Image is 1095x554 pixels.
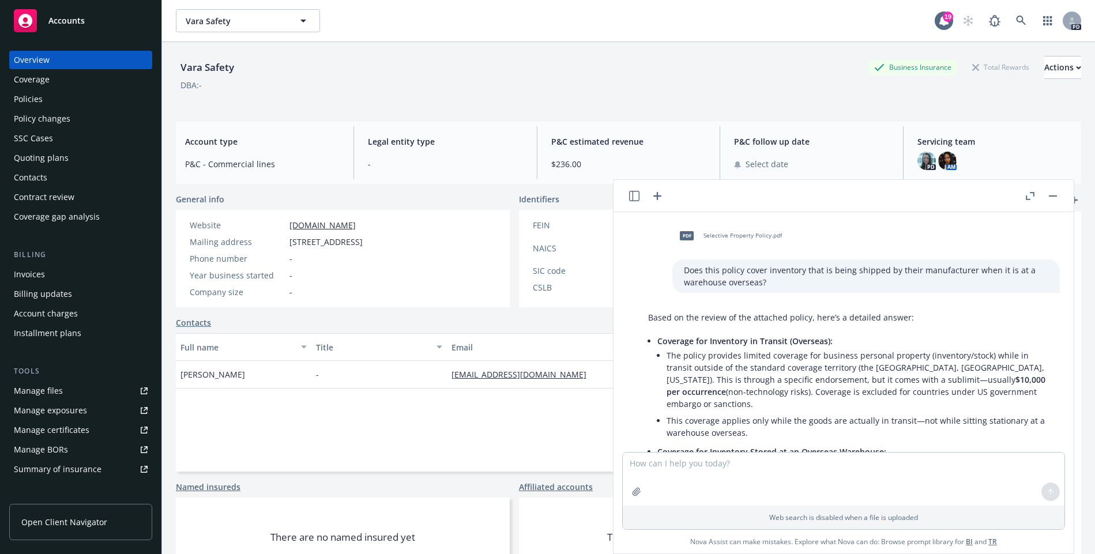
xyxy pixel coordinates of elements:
[14,265,45,284] div: Invoices
[14,149,69,167] div: Quoting plans
[190,236,285,248] div: Mailing address
[684,264,1048,288] p: Does this policy cover inventory that is being shipped by their manufacturer when it is at a ware...
[630,512,1058,522] p: Web search is disabled when a file is uploaded
[983,9,1006,32] a: Report a Bug
[9,401,152,420] a: Manage exposures
[9,365,152,377] div: Tools
[190,219,285,231] div: Website
[176,481,240,493] a: Named insureds
[451,341,655,353] div: Email
[988,537,997,547] a: TR
[180,79,202,91] div: DBA: -
[657,446,886,457] span: Coverage for Inventory Stored at an Overseas Warehouse:
[14,110,70,128] div: Policy changes
[9,382,152,400] a: Manage files
[14,129,53,148] div: SSC Cases
[966,537,973,547] a: BI
[519,193,559,205] span: Identifiers
[176,333,311,361] button: Full name
[9,249,152,261] div: Billing
[270,530,415,544] span: There are no named insured yet
[289,286,292,298] span: -
[9,440,152,459] a: Manage BORs
[14,208,100,226] div: Coverage gap analysis
[186,15,285,27] span: Vara Safety
[667,347,1048,412] li: The policy provides limited coverage for business personal property (inventory/stock) while in tr...
[533,242,628,254] div: NAICS
[519,481,593,493] a: Affiliated accounts
[9,51,152,69] a: Overview
[9,188,152,206] a: Contract review
[451,369,596,380] a: [EMAIL_ADDRESS][DOMAIN_NAME]
[966,60,1035,74] div: Total Rewards
[14,460,101,478] div: Summary of insurance
[680,231,694,240] span: pdf
[9,149,152,167] a: Quoting plans
[648,311,1048,323] p: Based on the review of the attached policy, here’s a detailed answer:
[289,220,356,231] a: [DOMAIN_NAME]
[9,90,152,108] a: Policies
[1036,9,1059,32] a: Switch app
[9,208,152,226] a: Coverage gap analysis
[9,70,152,89] a: Coverage
[190,286,285,298] div: Company size
[1067,193,1081,207] a: add
[14,440,68,459] div: Manage BORs
[14,401,87,420] div: Manage exposures
[690,530,997,553] span: Nova Assist can make mistakes. Explore what Nova can do: Browse prompt library for and
[746,158,788,170] span: Select date
[1010,9,1033,32] a: Search
[943,12,953,22] div: 19
[185,135,340,148] span: Account type
[14,168,47,187] div: Contacts
[1044,56,1081,78] div: Actions
[917,135,1072,148] span: Servicing team
[9,265,152,284] a: Invoices
[9,5,152,37] a: Accounts
[868,60,957,74] div: Business Insurance
[311,333,447,361] button: Title
[1044,56,1081,79] button: Actions
[9,421,152,439] a: Manage certificates
[368,135,522,148] span: Legal entity type
[9,285,152,303] a: Billing updates
[176,60,239,75] div: Vara Safety
[316,368,319,380] span: -
[180,368,245,380] span: [PERSON_NAME]
[14,382,63,400] div: Manage files
[289,236,363,248] span: [STREET_ADDRESS]
[667,412,1048,441] li: This coverage applies only while the goods are actually in transit—not while sitting stationary a...
[533,219,628,231] div: FEIN
[657,336,833,346] span: Coverage for Inventory in Transit (Overseas):
[14,51,50,69] div: Overview
[14,304,78,323] div: Account charges
[176,316,211,329] a: Contacts
[14,324,81,342] div: Installment plans
[9,460,152,478] a: Summary of insurance
[190,252,285,265] div: Phone number
[14,90,43,108] div: Policies
[14,285,72,303] div: Billing updates
[9,304,152,323] a: Account charges
[938,152,957,170] img: photo
[551,158,706,170] span: $236.00
[176,193,224,205] span: General info
[190,269,285,281] div: Year business started
[316,341,430,353] div: Title
[734,135,889,148] span: P&C follow up date
[533,265,628,277] div: SIC code
[447,333,672,361] button: Email
[21,516,107,528] span: Open Client Navigator
[957,9,980,32] a: Start snowing
[9,168,152,187] a: Contacts
[14,421,89,439] div: Manage certificates
[551,135,706,148] span: P&C estimated revenue
[176,9,320,32] button: Vara Safety
[14,188,74,206] div: Contract review
[9,129,152,148] a: SSC Cases
[607,530,765,544] span: There are no affiliated accounts yet
[9,110,152,128] a: Policy changes
[289,269,292,281] span: -
[703,232,782,239] span: Selective Property Policy.pdf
